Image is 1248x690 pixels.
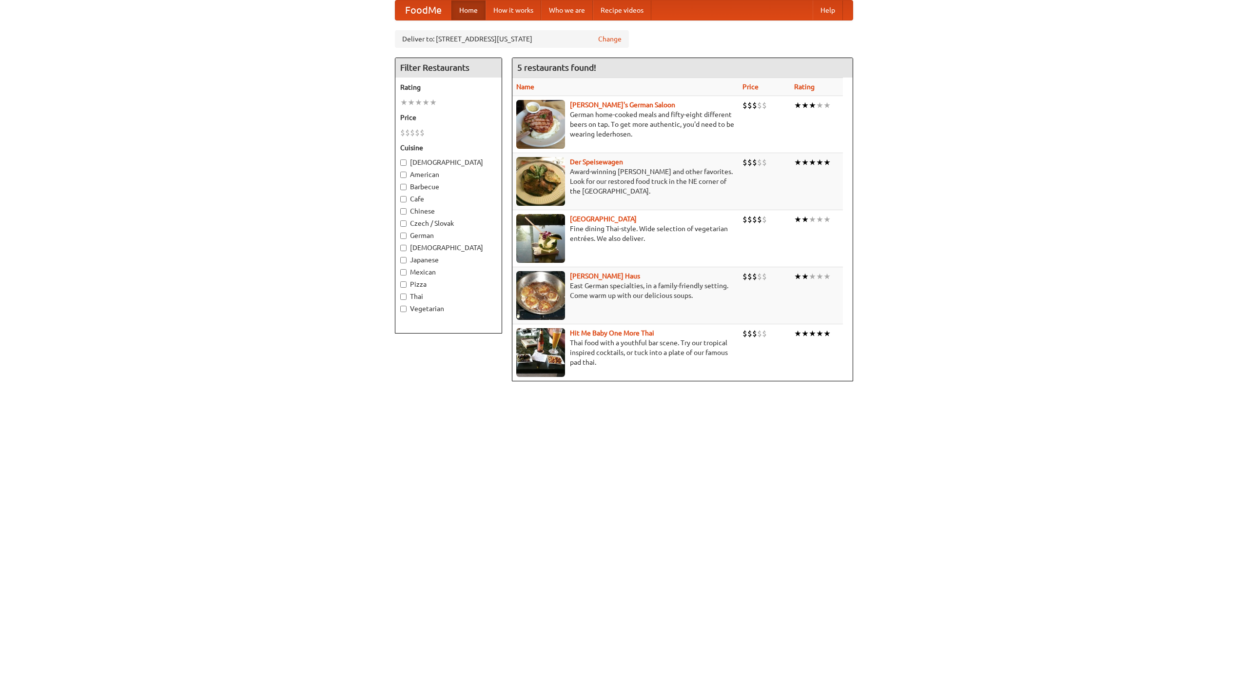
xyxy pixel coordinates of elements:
li: ★ [801,328,809,339]
li: $ [400,127,405,138]
p: Thai food with a youthful bar scene. Try our tropical inspired cocktails, or tuck into a plate of... [516,338,735,367]
label: Pizza [400,279,497,289]
li: ★ [801,214,809,225]
li: $ [742,100,747,111]
li: $ [752,271,757,282]
label: Vegetarian [400,304,497,314]
input: [DEMOGRAPHIC_DATA] [400,159,407,166]
a: Who we are [541,0,593,20]
li: ★ [809,214,816,225]
input: Cafe [400,196,407,202]
li: $ [762,214,767,225]
p: Award-winning [PERSON_NAME] and other favorites. Look for our restored food truck in the NE corne... [516,167,735,196]
a: Home [451,0,486,20]
img: speisewagen.jpg [516,157,565,206]
li: $ [762,100,767,111]
li: $ [752,157,757,168]
li: $ [757,328,762,339]
li: ★ [823,157,831,168]
li: $ [742,271,747,282]
li: ★ [823,100,831,111]
li: $ [757,157,762,168]
img: kohlhaus.jpg [516,271,565,320]
li: ★ [794,214,801,225]
li: ★ [823,271,831,282]
li: ★ [801,157,809,168]
li: $ [747,328,752,339]
input: American [400,172,407,178]
li: ★ [809,271,816,282]
input: Mexican [400,269,407,276]
li: $ [742,157,747,168]
input: Thai [400,294,407,300]
li: $ [747,157,752,168]
li: ★ [816,214,823,225]
label: Cafe [400,194,497,204]
b: [PERSON_NAME] Haus [570,272,640,280]
li: ★ [415,97,422,108]
a: Price [742,83,759,91]
label: Japanese [400,255,497,265]
a: [GEOGRAPHIC_DATA] [570,215,637,223]
a: How it works [486,0,541,20]
li: ★ [794,100,801,111]
li: ★ [794,157,801,168]
li: $ [752,100,757,111]
li: $ [757,100,762,111]
a: [PERSON_NAME]'s German Saloon [570,101,675,109]
input: Barbecue [400,184,407,190]
li: $ [762,271,767,282]
input: Czech / Slovak [400,220,407,227]
li: $ [747,214,752,225]
div: Deliver to: [STREET_ADDRESS][US_STATE] [395,30,629,48]
li: $ [742,214,747,225]
a: Rating [794,83,815,91]
input: German [400,233,407,239]
li: $ [762,328,767,339]
li: ★ [794,271,801,282]
p: Fine dining Thai-style. Wide selection of vegetarian entrées. We also deliver. [516,224,735,243]
li: ★ [823,328,831,339]
li: ★ [816,271,823,282]
li: $ [757,271,762,282]
li: ★ [816,157,823,168]
li: $ [757,214,762,225]
a: Change [598,34,622,44]
li: ★ [801,100,809,111]
label: [DEMOGRAPHIC_DATA] [400,243,497,253]
h5: Cuisine [400,143,497,153]
a: Help [813,0,843,20]
label: German [400,231,497,240]
li: ★ [422,97,429,108]
label: Czech / Slovak [400,218,497,228]
li: $ [742,328,747,339]
label: Chinese [400,206,497,216]
img: satay.jpg [516,214,565,263]
li: ★ [823,214,831,225]
a: FoodMe [395,0,451,20]
li: $ [420,127,425,138]
label: Thai [400,292,497,301]
img: esthers.jpg [516,100,565,149]
li: ★ [809,157,816,168]
p: East German specialties, in a family-friendly setting. Come warm up with our delicious soups. [516,281,735,300]
li: $ [415,127,420,138]
h5: Price [400,113,497,122]
input: [DEMOGRAPHIC_DATA] [400,245,407,251]
a: Der Speisewagen [570,158,623,166]
li: $ [752,328,757,339]
li: ★ [429,97,437,108]
li: ★ [816,328,823,339]
li: ★ [408,97,415,108]
li: $ [410,127,415,138]
li: $ [747,271,752,282]
li: ★ [816,100,823,111]
a: Hit Me Baby One More Thai [570,329,654,337]
li: ★ [794,328,801,339]
ng-pluralize: 5 restaurants found! [517,63,596,72]
input: Japanese [400,257,407,263]
input: Chinese [400,208,407,215]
